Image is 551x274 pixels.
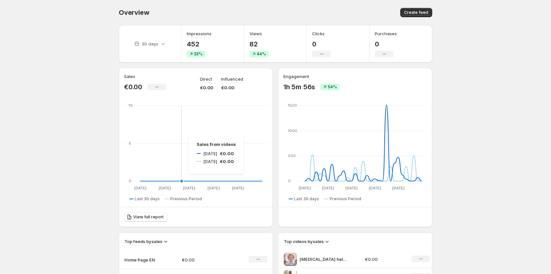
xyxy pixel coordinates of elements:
[124,83,142,91] p: €0.00
[312,30,325,37] h3: Clicks
[404,10,428,15] span: Create feed
[129,178,131,183] text: 0
[288,128,297,133] text: 1000
[322,186,334,190] text: [DATE]
[187,40,211,48] p: 452
[170,196,202,202] span: Previous Period
[200,84,213,91] p: €0.00
[369,186,381,190] text: [DATE]
[249,40,269,48] p: 82
[375,40,397,48] p: 0
[375,30,397,37] h3: Purchases
[284,253,297,266] img: photobiomodulation helmet for autistic child testimony
[208,186,220,190] text: [DATE]
[300,256,349,262] p: [MEDICAL_DATA] helmet for autistic child testimony
[221,84,243,91] p: €0.00
[328,84,337,90] span: 54%
[124,257,157,263] p: Home Page EN
[124,212,168,222] a: View full report
[182,257,229,263] p: €0.00
[133,214,164,220] span: View full report
[159,186,171,190] text: [DATE]
[124,238,162,245] h3: Top feeds by sales
[142,41,158,47] p: 30 days
[299,186,311,190] text: [DATE]
[200,76,212,82] p: Direct
[124,73,135,80] h3: Sales
[249,30,262,37] h3: Views
[187,30,211,37] h3: Impressions
[232,186,244,190] text: [DATE]
[345,186,358,190] text: [DATE]
[392,186,405,190] text: [DATE]
[312,40,331,48] p: 0
[129,103,133,108] text: 10
[135,196,160,202] span: Last 30 days
[365,256,404,262] p: €0.00
[119,9,149,16] span: Overview
[283,73,309,80] h3: Engagement
[221,76,243,82] p: Influenced
[330,196,361,202] span: Previous Period
[294,196,319,202] span: Last 30 days
[283,83,315,91] p: 1h 5m 56s
[284,238,324,245] h3: Top videos by sales
[183,186,195,190] text: [DATE]
[288,178,291,183] text: 0
[194,51,203,57] span: 33%
[400,8,432,17] button: Create feed
[257,51,266,57] span: 44%
[134,186,146,190] text: [DATE]
[288,103,297,108] text: 1500
[129,141,131,146] text: 5
[288,153,296,158] text: 500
